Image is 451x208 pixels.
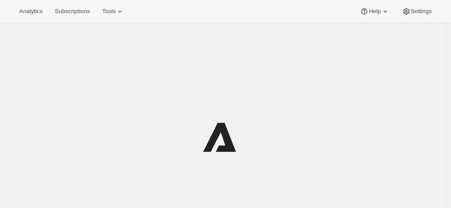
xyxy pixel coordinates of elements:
button: Subscriptions [49,5,95,18]
button: Help [355,5,395,18]
span: Help [369,8,381,15]
button: Analytics [14,5,48,18]
span: Tools [102,8,116,15]
span: Settings [411,8,432,15]
span: Analytics [19,8,42,15]
button: Tools [97,5,130,18]
span: Subscriptions [55,8,90,15]
button: Settings [397,5,437,18]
